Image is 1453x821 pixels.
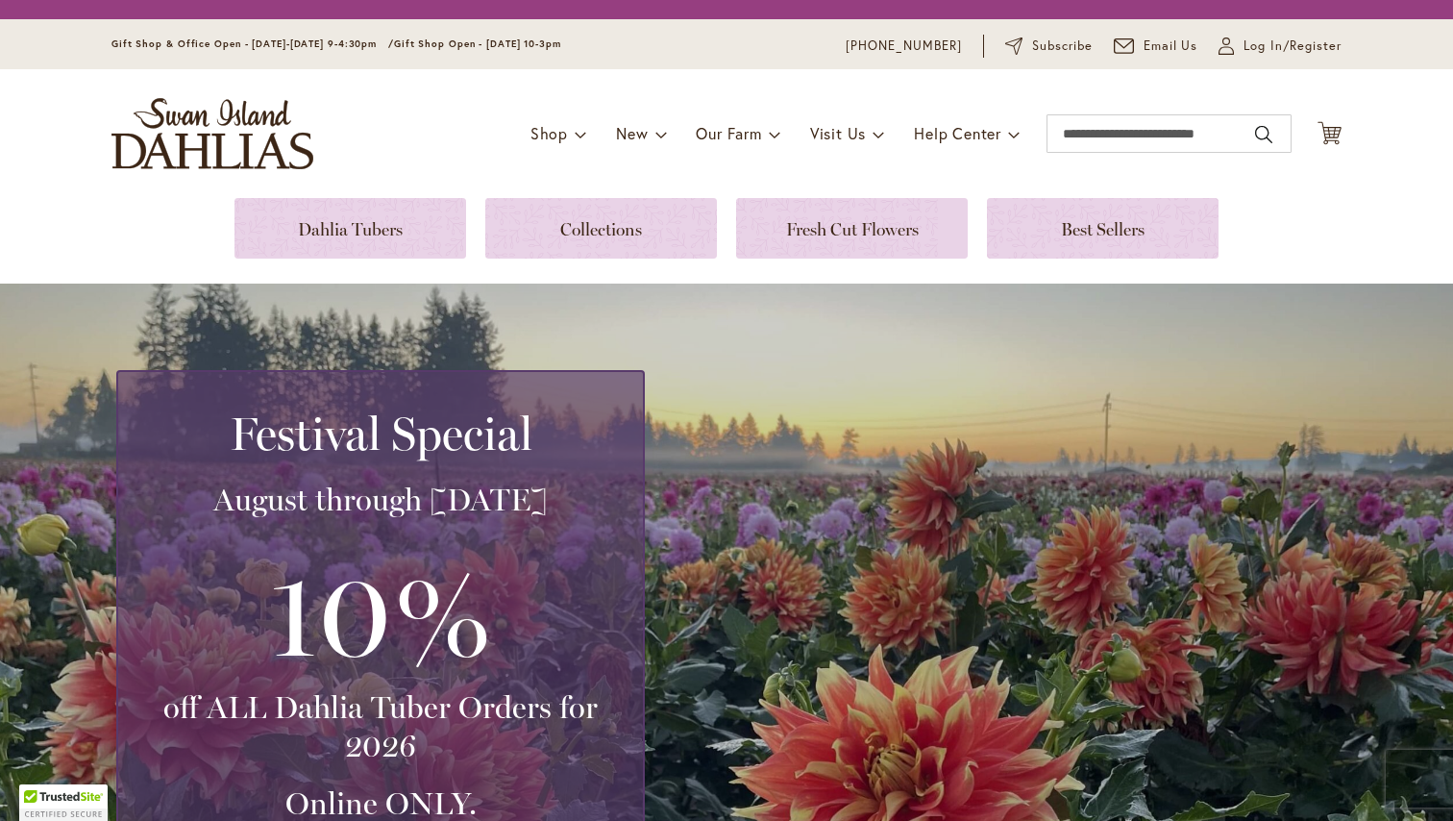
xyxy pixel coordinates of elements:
[141,538,620,688] h3: 10%
[1219,37,1342,56] a: Log In/Register
[846,37,962,56] a: [PHONE_NUMBER]
[1144,37,1198,56] span: Email Us
[616,123,648,143] span: New
[111,98,313,169] a: store logo
[1005,37,1093,56] a: Subscribe
[810,123,866,143] span: Visit Us
[141,407,620,460] h2: Festival Special
[1244,37,1342,56] span: Log In/Register
[141,688,620,765] h3: off ALL Dahlia Tuber Orders for 2026
[530,123,568,143] span: Shop
[1255,119,1272,150] button: Search
[914,123,1001,143] span: Help Center
[141,481,620,519] h3: August through [DATE]
[1114,37,1198,56] a: Email Us
[1032,37,1093,56] span: Subscribe
[394,37,561,50] span: Gift Shop Open - [DATE] 10-3pm
[696,123,761,143] span: Our Farm
[111,37,394,50] span: Gift Shop & Office Open - [DATE]-[DATE] 9-4:30pm /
